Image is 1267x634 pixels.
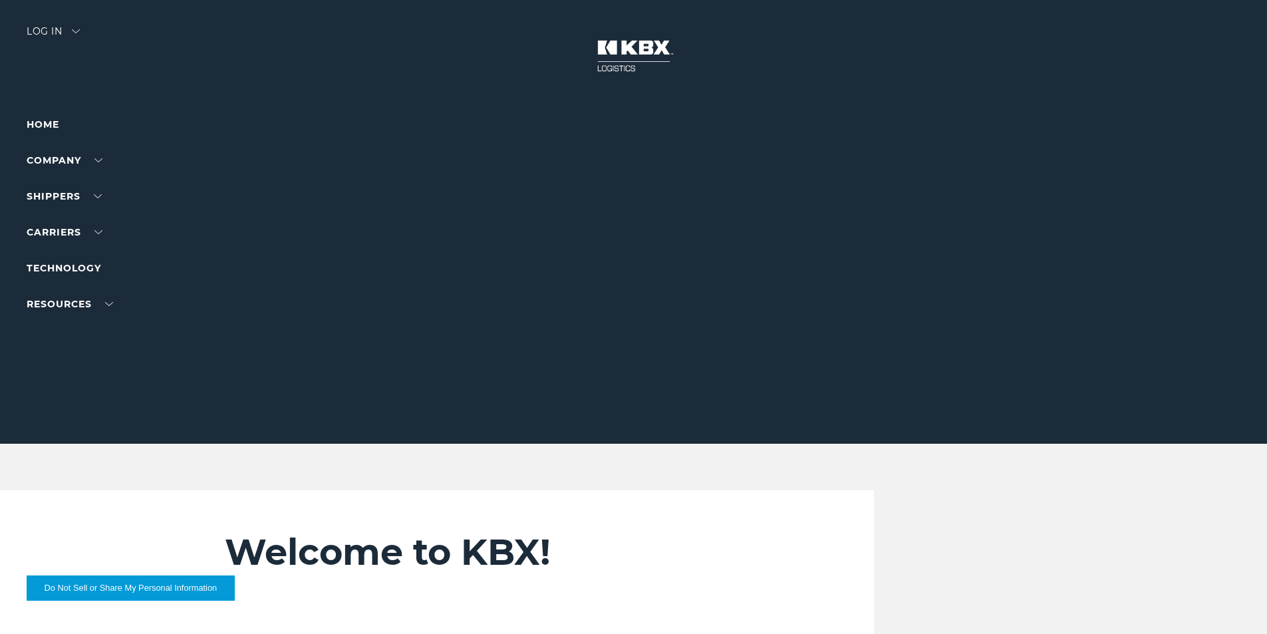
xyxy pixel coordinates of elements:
[27,575,235,601] button: Do Not Sell or Share My Personal Information
[584,27,684,85] img: kbx logo
[27,298,113,310] a: RESOURCES
[27,226,102,238] a: Carriers
[27,27,80,46] div: Log in
[72,29,80,33] img: arrow
[27,118,59,130] a: Home
[27,262,101,274] a: Technology
[27,190,102,202] a: SHIPPERS
[225,530,795,574] h2: Welcome to KBX!
[27,154,102,166] a: Company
